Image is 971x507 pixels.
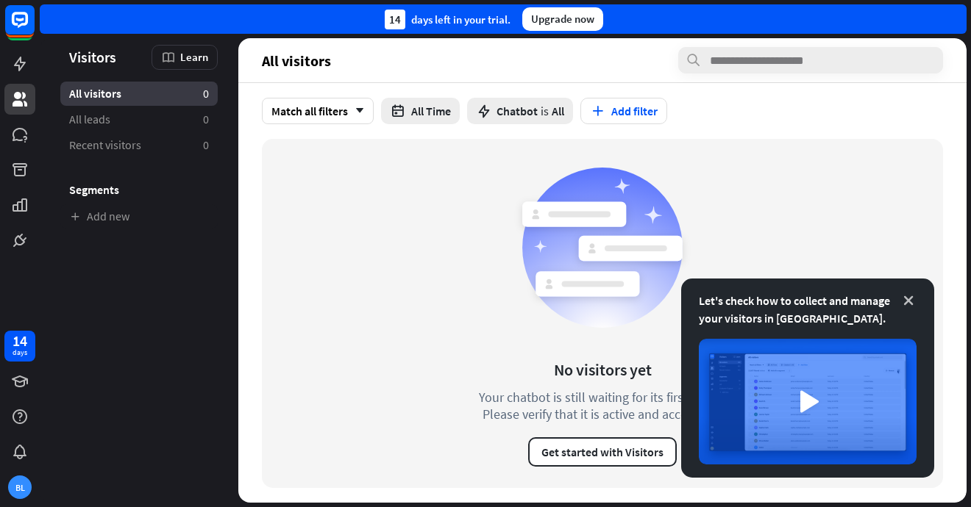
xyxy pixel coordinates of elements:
span: All [552,104,564,118]
i: arrow_down [348,107,364,115]
h3: Segments [60,182,218,197]
button: Get started with Visitors [528,437,677,467]
button: Open LiveChat chat widget [12,6,56,50]
div: days left in your trial. [385,10,511,29]
a: Recent visitors 0 [60,133,218,157]
div: days [13,348,27,358]
div: BL [8,475,32,499]
span: All visitors [262,52,331,69]
span: All visitors [69,86,121,101]
a: Add new [60,204,218,229]
span: Learn [180,50,208,64]
span: Visitors [69,48,116,65]
aside: 0 [203,112,209,127]
aside: 0 [203,137,209,153]
aside: 0 [203,86,209,101]
div: Upgrade now [522,7,603,31]
div: 14 [13,334,27,348]
button: All Time [381,98,460,124]
div: Your chatbot is still waiting for its first visitor. Please verify that it is active and accessible. [452,389,753,422]
span: All leads [69,112,110,127]
button: Add filter [580,98,667,124]
span: is [541,104,549,118]
span: Chatbot [497,104,538,118]
div: Let's check how to collect and manage your visitors in [GEOGRAPHIC_DATA]. [699,292,917,327]
a: All leads 0 [60,107,218,132]
div: 14 [385,10,405,29]
a: 14 days [4,331,35,362]
div: Match all filters [262,98,374,124]
div: No visitors yet [554,359,652,380]
span: Recent visitors [69,137,141,153]
img: image [699,339,917,464]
